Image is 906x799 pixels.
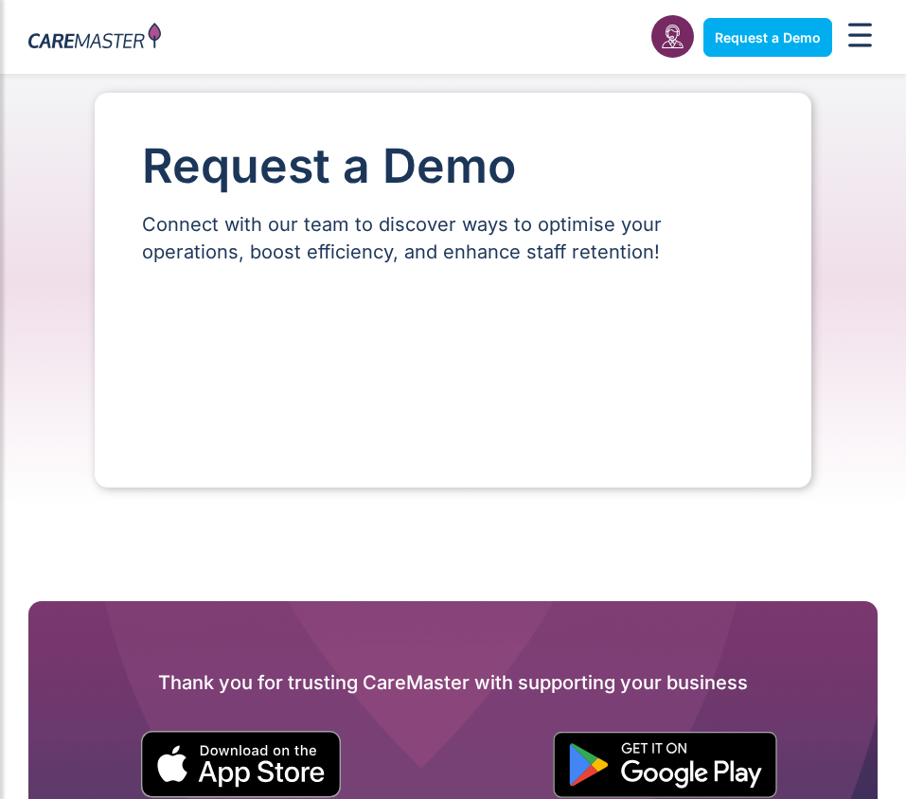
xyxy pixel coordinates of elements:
span: Request a Demo [715,29,821,45]
img: "Get is on" Black Google play button. [553,732,777,798]
img: CareMaster Logo [28,23,161,52]
a: Request a Demo [703,18,832,57]
iframe: Form 0 [142,298,764,440]
div: Menu Toggle [842,17,878,58]
h1: Request a Demo [142,140,764,192]
p: Connect with our team to discover ways to optimise your operations, boost efficiency, and enhance... [142,211,764,266]
h2: Thank you for trusting CareMaster with supporting your business [28,667,878,698]
img: small black download on the apple app store button. [140,731,342,798]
